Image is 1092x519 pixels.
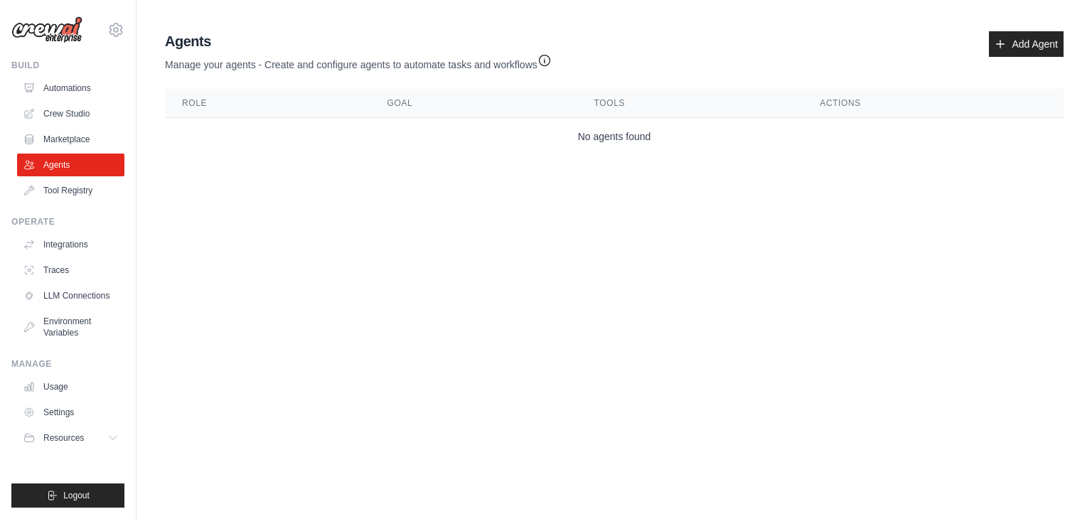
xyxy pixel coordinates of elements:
[11,16,82,43] img: Logo
[165,31,552,51] h2: Agents
[17,259,124,282] a: Traces
[63,490,90,501] span: Logout
[17,179,124,202] a: Tool Registry
[17,284,124,307] a: LLM Connections
[370,89,577,118] th: Goal
[11,216,124,228] div: Operate
[17,154,124,176] a: Agents
[43,432,84,444] span: Resources
[803,89,1064,118] th: Actions
[17,401,124,424] a: Settings
[11,483,124,508] button: Logout
[165,118,1064,156] td: No agents found
[989,31,1064,57] a: Add Agent
[17,233,124,256] a: Integrations
[11,60,124,71] div: Build
[11,358,124,370] div: Manage
[17,77,124,100] a: Automations
[577,89,803,118] th: Tools
[17,102,124,125] a: Crew Studio
[17,427,124,449] button: Resources
[165,89,370,118] th: Role
[17,310,124,344] a: Environment Variables
[17,128,124,151] a: Marketplace
[165,51,552,72] p: Manage your agents - Create and configure agents to automate tasks and workflows
[17,375,124,398] a: Usage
